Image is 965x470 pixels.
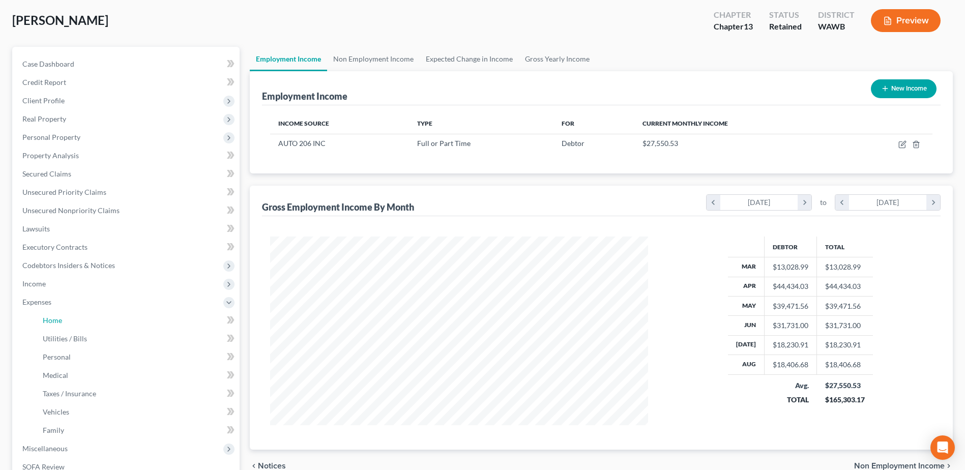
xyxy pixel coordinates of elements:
span: Personal [43,352,71,361]
a: Property Analysis [14,146,240,165]
span: Executory Contracts [22,243,87,251]
div: $18,406.68 [773,360,808,370]
i: chevron_right [945,462,953,470]
div: Chapter [714,21,753,33]
div: Avg. [773,380,809,391]
span: Unsecured Priority Claims [22,188,106,196]
span: Lawsuits [22,224,50,233]
span: $27,550.53 [642,139,678,148]
a: Personal [35,348,240,366]
th: Aug [728,355,765,374]
span: Non Employment Income [854,462,945,470]
div: WAWB [818,21,855,33]
span: [PERSON_NAME] [12,13,108,27]
div: Retained [769,21,802,33]
td: $39,471.56 [817,296,873,315]
a: Unsecured Priority Claims [14,183,240,201]
div: Open Intercom Messenger [930,435,955,460]
a: Expected Change in Income [420,47,519,71]
span: Secured Claims [22,169,71,178]
span: Home [43,316,62,325]
div: Employment Income [262,90,347,102]
th: [DATE] [728,335,765,355]
a: Employment Income [250,47,327,71]
span: Medical [43,371,68,379]
i: chevron_right [798,195,811,210]
span: Family [43,426,64,434]
th: Mar [728,257,765,277]
div: Status [769,9,802,21]
div: [DATE] [849,195,927,210]
td: $44,434.03 [817,277,873,296]
span: Utilities / Bills [43,334,87,343]
a: Home [35,311,240,330]
span: Credit Report [22,78,66,86]
div: $27,550.53 [825,380,865,391]
span: Real Property [22,114,66,123]
span: Vehicles [43,407,69,416]
div: $31,731.00 [773,320,808,331]
i: chevron_left [250,462,258,470]
i: chevron_left [835,195,849,210]
span: Income Source [278,120,329,127]
td: $13,028.99 [817,257,873,277]
span: Personal Property [22,133,80,141]
span: to [820,197,827,208]
span: For [562,120,574,127]
div: $44,434.03 [773,281,808,291]
span: Codebtors Insiders & Notices [22,261,115,270]
span: Case Dashboard [22,60,74,68]
span: Unsecured Nonpriority Claims [22,206,120,215]
a: Executory Contracts [14,238,240,256]
td: $31,731.00 [817,316,873,335]
div: $18,230.91 [773,340,808,350]
span: Client Profile [22,96,65,105]
i: chevron_left [707,195,720,210]
span: Miscellaneous [22,444,68,453]
a: Lawsuits [14,220,240,238]
a: Taxes / Insurance [35,385,240,403]
th: May [728,296,765,315]
a: Gross Yearly Income [519,47,596,71]
button: New Income [871,79,937,98]
span: Debtor [562,139,584,148]
a: Case Dashboard [14,55,240,73]
div: Gross Employment Income By Month [262,201,414,213]
a: Non Employment Income [327,47,420,71]
a: Vehicles [35,403,240,421]
span: Income [22,279,46,288]
div: District [818,9,855,21]
span: Taxes / Insurance [43,389,96,398]
div: $165,303.17 [825,395,865,405]
span: 13 [744,21,753,31]
i: chevron_right [926,195,940,210]
a: Unsecured Nonpriority Claims [14,201,240,220]
span: Type [417,120,432,127]
div: $13,028.99 [773,262,808,272]
th: Total [817,237,873,257]
th: Jun [728,316,765,335]
a: Medical [35,366,240,385]
th: Debtor [765,237,817,257]
span: Notices [258,462,286,470]
a: Family [35,421,240,439]
span: Current Monthly Income [642,120,728,127]
button: Preview [871,9,941,32]
span: Expenses [22,298,51,306]
span: Full or Part Time [417,139,471,148]
div: $39,471.56 [773,301,808,311]
span: Property Analysis [22,151,79,160]
button: Non Employment Income chevron_right [854,462,953,470]
td: $18,406.68 [817,355,873,374]
th: Apr [728,277,765,296]
span: AUTO 206 INC [278,139,326,148]
button: chevron_left Notices [250,462,286,470]
div: Chapter [714,9,753,21]
a: Secured Claims [14,165,240,183]
a: Credit Report [14,73,240,92]
div: TOTAL [773,395,809,405]
div: [DATE] [720,195,798,210]
td: $18,230.91 [817,335,873,355]
a: Utilities / Bills [35,330,240,348]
